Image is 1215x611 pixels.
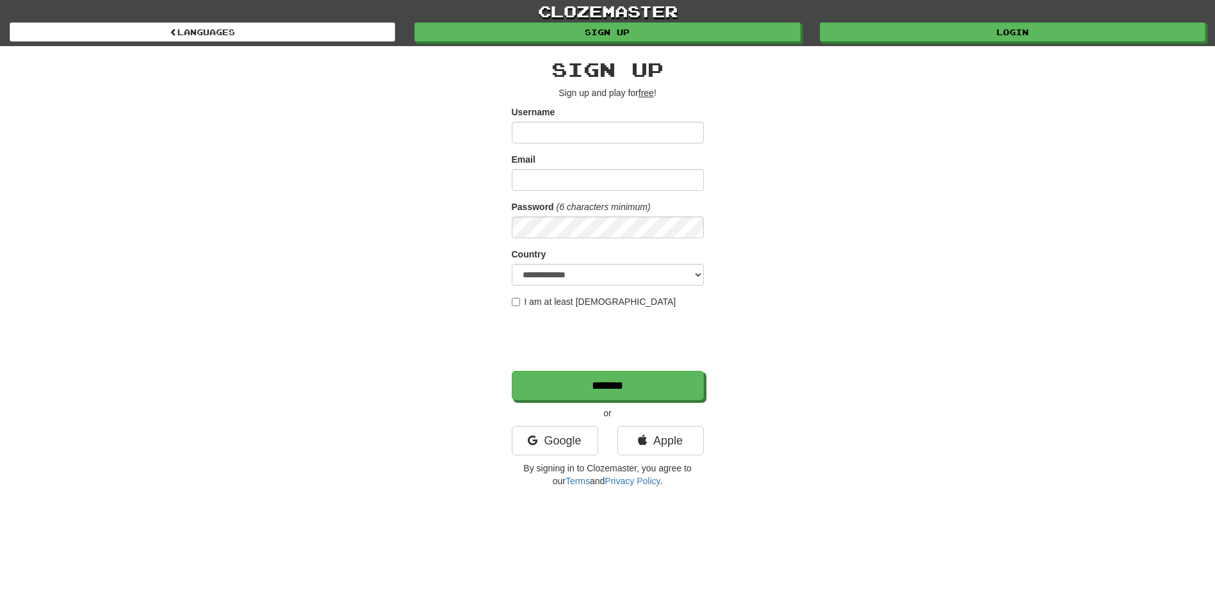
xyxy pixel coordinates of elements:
label: Email [512,153,535,166]
p: or [512,407,704,420]
a: Terms [566,476,590,486]
a: Google [512,426,598,455]
a: Sign up [414,22,800,42]
input: I am at least [DEMOGRAPHIC_DATA] [512,298,520,306]
label: Password [512,200,554,213]
a: Privacy Policy [605,476,660,486]
label: Country [512,248,546,261]
iframe: reCAPTCHA [512,314,706,364]
p: Sign up and play for ! [512,86,704,99]
h2: Sign up [512,59,704,80]
label: I am at least [DEMOGRAPHIC_DATA] [512,295,676,308]
a: Login [820,22,1205,42]
em: (6 characters minimum) [557,202,651,212]
u: free [639,88,654,98]
p: By signing in to Clozemaster, you agree to our and . [512,462,704,487]
a: Languages [10,22,395,42]
label: Username [512,106,555,118]
a: Apple [617,426,704,455]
